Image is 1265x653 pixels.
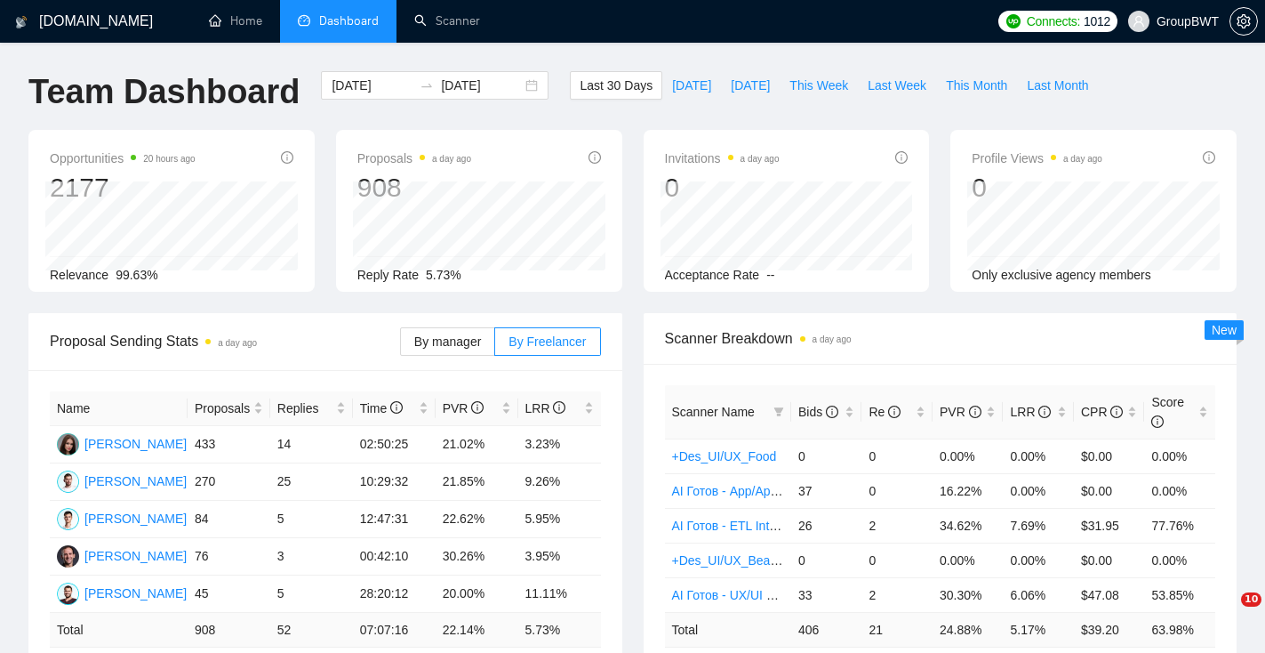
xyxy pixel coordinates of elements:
[791,612,862,647] td: 406
[209,13,262,28] a: homeHome
[1151,415,1164,428] span: info-circle
[1212,323,1237,337] span: New
[1229,14,1258,28] a: setting
[933,612,1004,647] td: 24.88 %
[773,407,784,417] span: filter
[1006,14,1021,28] img: upwork-logo.png
[665,612,791,647] td: Total
[84,584,187,603] div: [PERSON_NAME]
[188,464,270,501] td: 270
[84,546,187,566] div: [PERSON_NAME]
[357,171,471,205] div: 908
[1144,543,1215,577] td: 0.00%
[861,612,933,647] td: 21
[353,538,436,576] td: 00:42:10
[1074,439,1145,473] td: $0.00
[188,501,270,538] td: 84
[972,171,1102,205] div: 0
[895,151,908,164] span: info-circle
[1144,508,1215,543] td: 77.76%
[1081,405,1123,419] span: CPR
[57,508,79,530] img: DN
[57,583,79,605] img: OB
[1003,439,1074,473] td: 0.00%
[432,154,471,164] time: a day ago
[353,426,436,464] td: 02:50:25
[518,538,601,576] td: 3.95%
[1241,593,1261,607] span: 10
[672,405,755,419] span: Scanner Name
[665,327,1216,350] span: Scanner Breakdown
[580,76,653,95] span: Last 30 Days
[414,335,481,349] span: By manager
[84,509,187,528] div: [PERSON_NAME]
[426,268,461,282] span: 5.73%
[721,71,780,100] button: [DATE]
[780,71,858,100] button: This Week
[1074,577,1145,612] td: $47.08
[319,13,379,28] span: Dashboard
[861,473,933,508] td: 0
[57,436,187,450] a: SK[PERSON_NAME]
[1074,612,1145,647] td: $ 39.20
[188,391,270,426] th: Proposals
[888,406,901,418] span: info-circle
[281,151,293,164] span: info-circle
[1151,395,1184,429] span: Score
[1038,406,1051,418] span: info-circle
[188,576,270,613] td: 45
[868,76,926,95] span: Last Week
[332,76,412,95] input: Start date
[116,268,157,282] span: 99.63%
[50,330,400,352] span: Proposal Sending Stats
[972,268,1151,282] span: Only exclusive agency members
[1229,7,1258,36] button: setting
[936,71,1017,100] button: This Month
[826,406,838,418] span: info-circle
[861,543,933,577] td: 0
[57,433,79,455] img: SK
[861,439,933,473] td: 0
[357,268,419,282] span: Reply Rate
[270,464,353,501] td: 25
[188,613,270,648] td: 908
[933,508,1004,543] td: 34.62%
[414,13,480,28] a: searchScanner
[270,426,353,464] td: 14
[741,154,780,164] time: a day ago
[1205,593,1247,635] iframe: Intercom live chat
[436,538,518,576] td: 30.26%
[933,577,1004,612] td: 30.30%
[57,548,187,562] a: VZ[PERSON_NAME]
[1203,151,1215,164] span: info-circle
[858,71,936,100] button: Last Week
[436,464,518,501] td: 21.85%
[1133,15,1145,28] span: user
[1074,543,1145,577] td: $0.00
[357,148,471,169] span: Proposals
[946,76,1007,95] span: This Month
[813,335,852,344] time: a day ago
[672,553,788,568] a: +Des_UI/UX_Beauty
[50,148,196,169] span: Opportunities
[1063,154,1102,164] time: a day ago
[270,501,353,538] td: 5
[940,405,981,419] span: PVR
[57,511,187,525] a: DN[PERSON_NAME]
[436,501,518,538] td: 22.62%
[353,464,436,501] td: 10:29:32
[570,71,662,100] button: Last 30 Days
[353,576,436,613] td: 28:20:12
[672,449,777,464] a: +Des_UI/UX_Food
[420,78,434,93] span: to
[1144,439,1215,473] td: 0.00%
[50,268,108,282] span: Relevance
[1110,406,1123,418] span: info-circle
[353,501,436,538] td: 12:47:31
[1084,12,1110,31] span: 1012
[731,76,770,95] span: [DATE]
[270,391,353,426] th: Replies
[471,401,484,414] span: info-circle
[665,171,780,205] div: 0
[57,473,187,488] a: AY[PERSON_NAME]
